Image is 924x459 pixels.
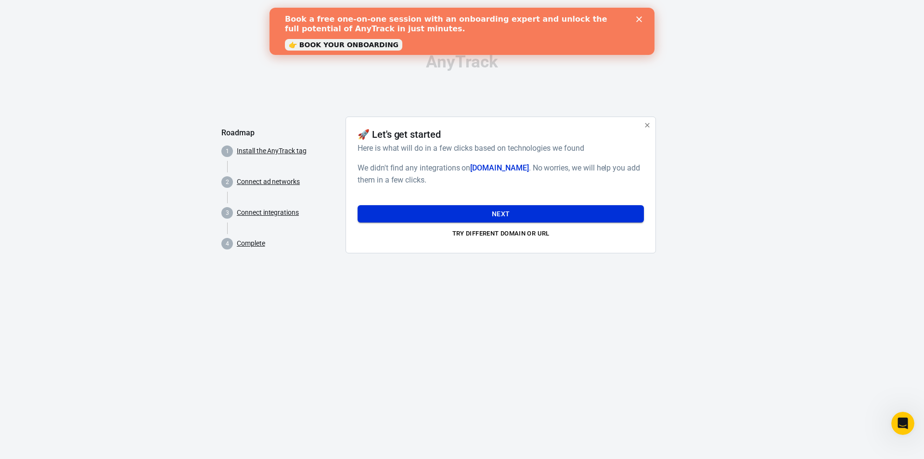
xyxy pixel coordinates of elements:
a: Connect ad networks [237,177,300,187]
a: Install the AnyTrack tag [237,146,307,156]
span: [DOMAIN_NAME] [470,163,528,172]
div: Close [367,9,376,14]
h5: Roadmap [221,128,338,138]
button: Try different domain or url [358,226,644,241]
h6: Here is what will do in a few clicks based on technologies we found [358,142,640,154]
div: AnyTrack [221,53,703,70]
h6: We didn't find any integrations on . No worries, we will help you add them in a few clicks. [358,162,644,186]
iframe: Intercom live chat [891,412,914,435]
h4: 🚀 Let's get started [358,129,441,140]
button: Next [358,205,644,223]
text: 2 [226,179,229,185]
text: 1 [226,148,229,155]
a: Connect integrations [237,208,299,218]
text: 3 [226,210,229,216]
iframe: Intercom live chat banner [269,8,654,55]
a: Complete [237,238,265,249]
text: 4 [226,240,229,247]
